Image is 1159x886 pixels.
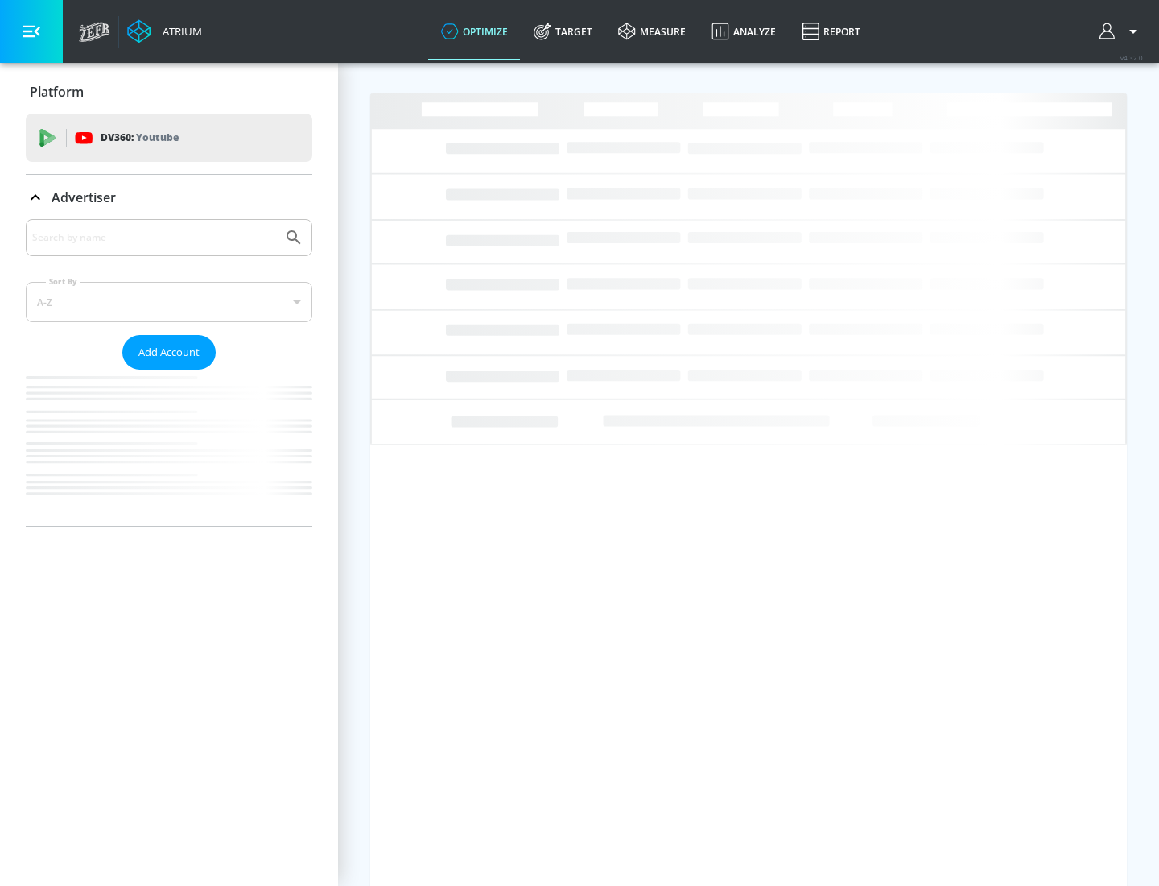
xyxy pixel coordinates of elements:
a: Atrium [127,19,202,43]
nav: list of Advertiser [26,370,312,526]
button: Add Account [122,335,216,370]
div: Atrium [156,24,202,39]
input: Search by name [32,227,276,248]
a: measure [605,2,699,60]
a: Analyze [699,2,789,60]
a: Report [789,2,873,60]
p: DV360: [101,129,179,147]
a: optimize [428,2,521,60]
a: Target [521,2,605,60]
div: Advertiser [26,175,312,220]
label: Sort By [46,276,80,287]
span: v 4.32.0 [1120,53,1143,62]
div: Advertiser [26,219,312,526]
span: Add Account [138,343,200,362]
p: Platform [30,83,84,101]
div: A-Z [26,282,312,322]
p: Youtube [136,129,179,146]
div: DV360: Youtube [26,114,312,162]
div: Platform [26,69,312,114]
p: Advertiser [52,188,116,206]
